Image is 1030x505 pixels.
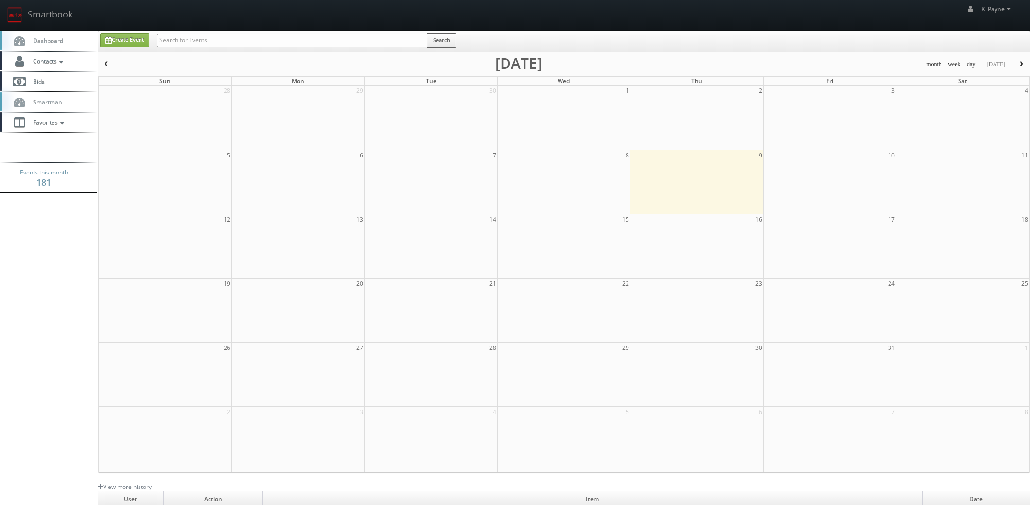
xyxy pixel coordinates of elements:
[28,57,66,65] span: Contacts
[923,58,945,70] button: month
[489,279,497,289] span: 21
[223,214,231,225] span: 12
[226,407,231,417] span: 2
[98,483,152,491] a: View more history
[758,407,763,417] span: 6
[758,86,763,96] span: 2
[223,343,231,353] span: 26
[1020,150,1029,160] span: 11
[426,77,436,85] span: Tue
[157,34,427,47] input: Search for Events
[489,86,497,96] span: 30
[1024,407,1029,417] span: 8
[223,279,231,289] span: 19
[7,7,23,23] img: smartbook-logo.png
[292,77,304,85] span: Mon
[355,343,364,353] span: 27
[359,407,364,417] span: 3
[887,214,896,225] span: 17
[28,77,45,86] span: Bids
[621,343,630,353] span: 29
[625,86,630,96] span: 1
[36,176,51,188] strong: 181
[625,150,630,160] span: 8
[983,58,1009,70] button: [DATE]
[1024,86,1029,96] span: 4
[691,77,702,85] span: Thu
[159,77,171,85] span: Sun
[887,279,896,289] span: 24
[754,214,763,225] span: 16
[359,150,364,160] span: 6
[355,279,364,289] span: 20
[355,86,364,96] span: 29
[754,279,763,289] span: 23
[1020,214,1029,225] span: 18
[1020,279,1029,289] span: 25
[489,214,497,225] span: 14
[223,86,231,96] span: 28
[495,58,542,68] h2: [DATE]
[890,407,896,417] span: 7
[981,5,1013,13] span: K_Payne
[754,343,763,353] span: 30
[28,98,62,106] span: Smartmap
[226,150,231,160] span: 5
[826,77,833,85] span: Fri
[890,86,896,96] span: 3
[963,58,979,70] button: day
[1024,343,1029,353] span: 1
[621,279,630,289] span: 22
[20,168,68,177] span: Events this month
[427,33,456,48] button: Search
[887,343,896,353] span: 31
[887,150,896,160] span: 10
[355,214,364,225] span: 13
[558,77,570,85] span: Wed
[492,150,497,160] span: 7
[28,36,63,45] span: Dashboard
[28,118,67,126] span: Favorites
[492,407,497,417] span: 4
[489,343,497,353] span: 28
[621,214,630,225] span: 15
[100,33,149,47] a: Create Event
[758,150,763,160] span: 9
[958,77,967,85] span: Sat
[625,407,630,417] span: 5
[944,58,964,70] button: week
